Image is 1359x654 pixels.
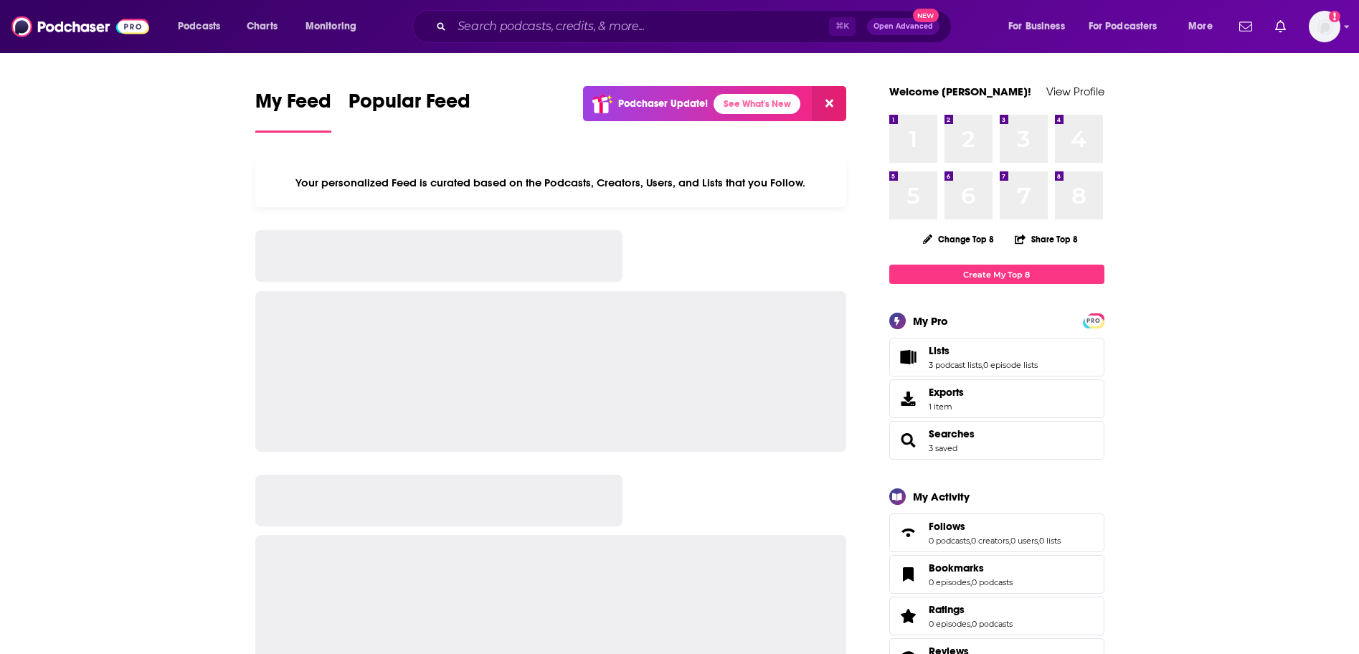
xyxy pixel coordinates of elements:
[970,619,972,629] span: ,
[1079,15,1178,38] button: open menu
[11,13,149,40] img: Podchaser - Follow, Share and Rate Podcasts
[1178,15,1231,38] button: open menu
[618,98,708,110] p: Podchaser Update!
[929,561,1013,574] a: Bookmarks
[998,15,1083,38] button: open menu
[1085,315,1102,326] a: PRO
[452,15,829,38] input: Search podcasts, credits, & more...
[929,561,984,574] span: Bookmarks
[1269,14,1292,39] a: Show notifications dropdown
[929,603,965,616] span: Ratings
[889,338,1104,376] span: Lists
[889,513,1104,552] span: Follows
[1309,11,1340,42] img: User Profile
[929,427,975,440] a: Searches
[1309,11,1340,42] span: Logged in as billthrelkeld
[867,18,939,35] button: Open AdvancedNew
[894,430,923,450] a: Searches
[929,360,982,370] a: 3 podcast lists
[1046,85,1104,98] a: View Profile
[913,314,948,328] div: My Pro
[714,94,800,114] a: See What's New
[971,536,1009,546] a: 0 creators
[894,347,923,367] a: Lists
[913,9,939,22] span: New
[929,386,964,399] span: Exports
[913,490,970,503] div: My Activity
[894,523,923,543] a: Follows
[349,89,470,133] a: Popular Feed
[894,606,923,626] a: Ratings
[829,17,856,36] span: ⌘ K
[1038,536,1039,546] span: ,
[894,564,923,584] a: Bookmarks
[1188,16,1213,37] span: More
[1089,16,1157,37] span: For Podcasters
[929,520,965,533] span: Follows
[247,16,278,37] span: Charts
[889,379,1104,418] a: Exports
[1329,11,1340,22] svg: Add a profile image
[255,89,331,122] span: My Feed
[255,89,331,133] a: My Feed
[929,344,950,357] span: Lists
[929,619,970,629] a: 0 episodes
[889,597,1104,635] span: Ratings
[889,265,1104,284] a: Create My Top 8
[1039,536,1061,546] a: 0 lists
[1010,536,1038,546] a: 0 users
[255,158,847,207] div: Your personalized Feed is curated based on the Podcasts, Creators, Users, and Lists that you Follow.
[970,536,971,546] span: ,
[982,360,983,370] span: ,
[929,344,1038,357] a: Lists
[929,402,964,412] span: 1 item
[889,421,1104,460] span: Searches
[894,389,923,409] span: Exports
[237,15,286,38] a: Charts
[295,15,375,38] button: open menu
[929,443,957,453] a: 3 saved
[970,577,972,587] span: ,
[873,23,933,30] span: Open Advanced
[306,16,356,37] span: Monitoring
[889,85,1031,98] a: Welcome [PERSON_NAME]!
[178,16,220,37] span: Podcasts
[1085,316,1102,326] span: PRO
[1233,14,1258,39] a: Show notifications dropdown
[914,230,1003,248] button: Change Top 8
[983,360,1038,370] a: 0 episode lists
[929,520,1061,533] a: Follows
[168,15,239,38] button: open menu
[972,619,1013,629] a: 0 podcasts
[972,577,1013,587] a: 0 podcasts
[889,555,1104,594] span: Bookmarks
[349,89,470,122] span: Popular Feed
[1309,11,1340,42] button: Show profile menu
[1009,536,1010,546] span: ,
[426,10,965,43] div: Search podcasts, credits, & more...
[929,577,970,587] a: 0 episodes
[929,536,970,546] a: 0 podcasts
[929,603,1013,616] a: Ratings
[1014,225,1079,253] button: Share Top 8
[1008,16,1065,37] span: For Business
